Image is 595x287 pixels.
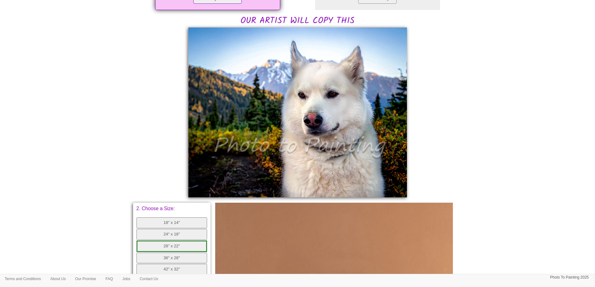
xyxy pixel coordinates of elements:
button: 28" x 22" [136,240,207,252]
a: Contact Us [135,274,163,284]
a: Our Promise [70,274,101,284]
p: 2. Choose a Size: [136,206,207,211]
a: Jobs [118,274,135,284]
p: Photo To Painting 2025 [550,274,589,281]
a: About Us [46,274,70,284]
button: 18" x 14" [136,217,207,228]
img: Richard, please would you: [188,27,407,197]
a: FAQ [101,274,118,284]
button: 42" x 32" [136,264,207,275]
button: 36" x 28" [136,253,207,264]
button: 24" x 18" [136,229,207,240]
